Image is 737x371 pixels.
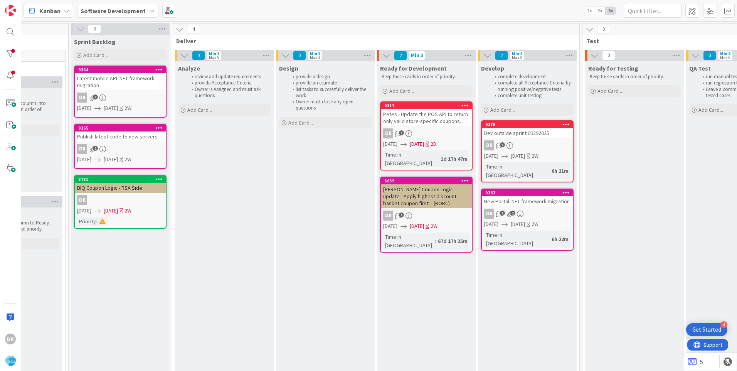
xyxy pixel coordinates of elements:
div: Min 4 [512,52,522,56]
div: Open Get Started checklist, remaining modules: 4 [686,323,727,336]
li: Owner is Assigned and must ask questions [187,86,269,99]
div: DR [75,144,166,154]
span: Design [279,64,298,72]
div: Time in [GEOGRAPHIC_DATA] [383,150,437,167]
div: DR [77,195,87,205]
div: Min 1 [310,52,320,56]
div: 9317 [384,103,472,108]
div: 9363 [485,190,573,196]
span: : [435,237,436,245]
div: 8781 [75,176,166,183]
a: 5 [688,357,703,366]
div: DR [77,93,87,103]
img: Visit kanbanzone.com [5,5,16,16]
span: [DATE] [104,207,118,215]
span: 2 [495,51,508,60]
span: 2 [93,146,98,151]
span: 1 [399,212,404,218]
div: 9375 [485,122,573,127]
span: [DATE] [410,140,424,148]
span: Add Card... [698,106,723,113]
span: Add Card... [187,106,212,113]
li: review and update requirements [187,74,269,80]
span: Add Card... [83,52,108,59]
div: 9365 [78,125,166,131]
li: complete all Acceptance Criteria by running positive/negative tests [490,80,572,93]
div: 4 [720,321,727,328]
span: 0 [192,51,205,60]
li: provide a design [288,74,370,80]
div: Min 3 [411,54,423,57]
img: avatar [5,355,16,366]
p: Keep these cards in order of priority. [382,74,471,80]
div: 9364Latest mobile API .NET framework migration [75,66,166,90]
span: 0 [597,25,610,34]
div: 9363New Portal .NET framework migration [482,189,573,206]
div: 9365Publish latest code to new servers [75,125,166,142]
div: 9375 [482,121,573,128]
span: : [549,235,550,243]
div: 9363 [482,189,573,196]
div: Max 5 [209,56,219,59]
span: 2 [93,94,98,99]
div: 1d 17h 47m [439,155,469,163]
div: 8781BIQ Coupon Logic - RSA Side [75,176,166,193]
span: [DATE] [383,222,397,230]
div: DR [383,128,393,138]
span: 1x [584,7,595,15]
div: DR [75,93,166,103]
span: [DATE] [484,152,498,160]
span: 0 [293,51,306,60]
span: [DATE] [511,152,525,160]
div: Time in [GEOGRAPHIC_DATA] [484,231,549,248]
div: DR [484,140,494,150]
b: Software Development [81,7,146,15]
div: Max 3 [310,56,320,59]
div: Max 5 [720,56,730,59]
div: 2W [125,104,131,112]
span: Deliver [176,37,570,45]
span: Analyze [178,64,200,72]
span: [DATE] [383,140,397,148]
p: Keep these cards in order of priority. [590,74,679,80]
div: [PERSON_NAME] Coupon Logic update - Apply highest discount basket coupon first. - (RORC) [381,184,472,208]
span: 1 [500,142,505,147]
div: Publish latest code to new servers [75,132,166,142]
span: Support [16,1,35,10]
span: Kanban [39,6,61,15]
div: Time in [GEOGRAPHIC_DATA] [383,233,435,250]
li: Owner must close any open questions [288,99,370,111]
div: Get Started [692,326,721,334]
span: Ready for Development [380,64,447,72]
span: 0 [703,51,716,60]
span: QA Test [689,64,711,72]
span: 1 [399,130,404,135]
span: Ready for Testing [588,64,638,72]
div: DR [482,140,573,150]
span: [DATE] [104,104,118,112]
div: 2D [431,140,436,148]
div: 2W [532,152,538,160]
div: 8639[PERSON_NAME] Coupon Logic update - Apply highest discount basket coupon first. - (RORC) [381,177,472,208]
li: provide Acceptance Criteria [187,80,269,86]
div: 9375Dev outside sprint 09292025 [482,121,573,138]
span: Develop [481,64,504,72]
div: 9317 [381,102,472,109]
input: Quick Filter... [624,4,681,18]
div: 2W [431,222,437,230]
span: [DATE] [410,222,424,230]
li: provide an estimate [288,80,370,86]
div: 2W [532,220,538,228]
div: 8639 [381,177,472,184]
span: 4 [187,25,200,34]
li: complete unit testing [490,93,572,99]
span: 2x [595,7,605,15]
span: [DATE] [77,207,91,215]
li: list tasks to successfully deliver the work [288,86,370,99]
span: : [549,167,550,175]
span: : [437,155,439,163]
div: 2W [125,207,131,215]
div: 67d 17h 35m [436,237,469,245]
div: 2W [125,155,131,164]
div: DR [75,195,166,205]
